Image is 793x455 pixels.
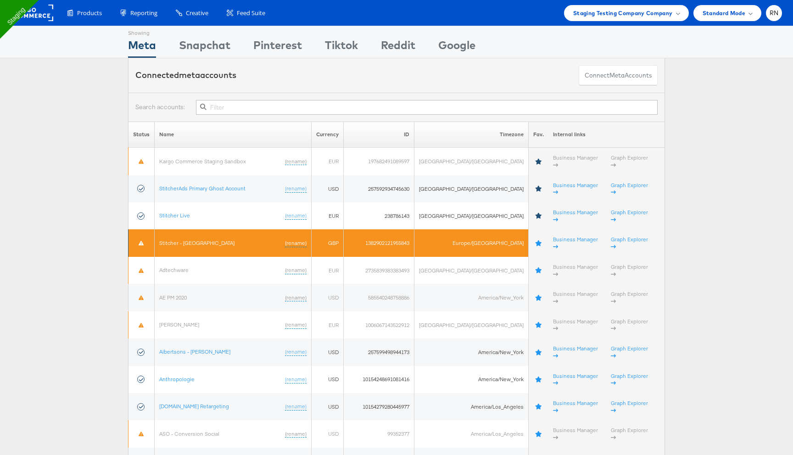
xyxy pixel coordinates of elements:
[128,26,156,37] div: Showing
[553,318,598,332] a: Business Manager
[414,202,529,229] td: [GEOGRAPHIC_DATA]/[GEOGRAPHIC_DATA]
[573,8,673,18] span: Staging Testing Company Company
[611,263,648,277] a: Graph Explorer
[414,393,529,420] td: America/Los_Angeles
[611,154,648,168] a: Graph Explorer
[237,9,265,17] span: Feed Suite
[414,175,529,202] td: [GEOGRAPHIC_DATA]/[GEOGRAPHIC_DATA]
[285,376,307,383] a: (rename)
[611,400,648,414] a: Graph Explorer
[285,239,307,247] a: (rename)
[128,37,156,58] div: Meta
[155,122,312,148] th: Name
[381,37,415,58] div: Reddit
[186,9,208,17] span: Creative
[159,430,219,437] a: ASO - Conversion Social
[553,182,598,196] a: Business Manager
[414,284,529,311] td: America/New_York
[312,202,344,229] td: EUR
[611,209,648,223] a: Graph Explorer
[703,8,745,18] span: Standard Mode
[611,290,648,305] a: Graph Explorer
[344,257,414,284] td: 2735839383383493
[312,338,344,366] td: USD
[312,175,344,202] td: USD
[609,71,625,80] span: meta
[344,202,414,229] td: 238786143
[414,420,529,447] td: America/Los_Angeles
[611,236,648,250] a: Graph Explorer
[344,284,414,311] td: 585540248758886
[344,311,414,338] td: 1006067143522912
[414,122,529,148] th: Timezone
[159,403,229,410] a: [DOMAIN_NAME] Retargeting
[312,148,344,175] td: EUR
[414,257,529,284] td: [GEOGRAPHIC_DATA]/[GEOGRAPHIC_DATA]
[159,158,246,165] a: Kargo Commerce Staging Sandbox
[553,209,598,223] a: Business Manager
[312,393,344,420] td: USD
[285,158,307,166] a: (rename)
[285,266,307,274] a: (rename)
[611,318,648,332] a: Graph Explorer
[553,263,598,277] a: Business Manager
[159,212,190,219] a: Stitcher Live
[344,420,414,447] td: 99352377
[325,37,358,58] div: Tiktok
[344,338,414,366] td: 257599498944173
[438,37,475,58] div: Google
[312,229,344,256] td: GBP
[553,236,598,250] a: Business Manager
[159,348,230,355] a: Albertsons - [PERSON_NAME]
[611,182,648,196] a: Graph Explorer
[159,294,187,301] a: AE PM 2020
[344,148,414,175] td: 197682491089597
[611,345,648,359] a: Graph Explorer
[159,239,235,246] a: Stitcher - [GEOGRAPHIC_DATA]
[414,366,529,393] td: America/New_York
[285,348,307,356] a: (rename)
[285,185,307,193] a: (rename)
[553,290,598,305] a: Business Manager
[344,175,414,202] td: 257592934745630
[179,70,200,80] span: meta
[770,10,779,16] span: RN
[130,9,157,17] span: Reporting
[344,393,414,420] td: 10154279280445977
[414,311,529,338] td: [GEOGRAPHIC_DATA]/[GEOGRAPHIC_DATA]
[312,420,344,447] td: USD
[285,212,307,220] a: (rename)
[285,430,307,438] a: (rename)
[312,284,344,311] td: USD
[159,185,246,192] a: StitcherAds Primary Ghost Account
[553,400,598,414] a: Business Manager
[128,122,155,148] th: Status
[344,229,414,256] td: 1382902121955843
[285,294,307,302] a: (rename)
[312,366,344,393] td: USD
[579,65,658,86] button: ConnectmetaAccounts
[135,69,236,81] div: Connected accounts
[553,154,598,168] a: Business Manager
[253,37,302,58] div: Pinterest
[196,100,658,115] input: Filter
[285,403,307,411] a: (rename)
[611,427,648,441] a: Graph Explorer
[285,321,307,329] a: (rename)
[344,366,414,393] td: 10154248691081416
[611,372,648,387] a: Graph Explorer
[312,311,344,338] td: EUR
[179,37,230,58] div: Snapchat
[414,338,529,366] td: America/New_York
[553,427,598,441] a: Business Manager
[159,321,199,328] a: [PERSON_NAME]
[553,345,598,359] a: Business Manager
[414,229,529,256] td: Europe/[GEOGRAPHIC_DATA]
[159,266,189,273] a: Adtechware
[344,122,414,148] th: ID
[553,372,598,387] a: Business Manager
[77,9,102,17] span: Products
[312,257,344,284] td: EUR
[414,148,529,175] td: [GEOGRAPHIC_DATA]/[GEOGRAPHIC_DATA]
[312,122,344,148] th: Currency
